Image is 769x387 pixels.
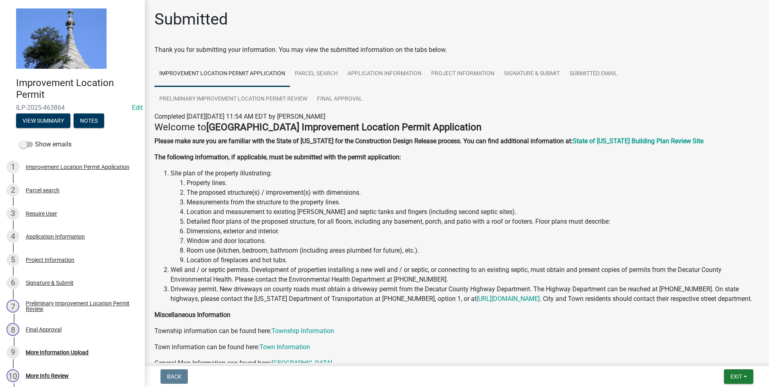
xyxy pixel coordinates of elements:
h1: Submitted [154,10,228,29]
div: 8 [6,323,19,336]
li: Location and measurement to existing [PERSON_NAME] and septic tanks and fingers (including second... [187,207,759,217]
span: ILP-2025-463864 [16,104,129,111]
a: Parcel search [290,61,343,87]
p: General Map Information can found here: [154,358,759,368]
li: Driveway permit. New driveways on county roads must obtain a driveway permit from the Decatur Cou... [171,284,759,304]
div: Thank you for submitting your information. You may view the submitted information on the tabs below. [154,45,759,55]
p: Township information can be found here: [154,326,759,336]
li: Location of fireplaces and hot tubs. [187,255,759,265]
li: The proposed structure(s) / improvement(s) with dimensions. [187,188,759,198]
a: Town Information [259,343,310,351]
p: Town information can be found here: [154,342,759,352]
div: 2 [6,184,19,197]
div: Project Information [26,257,74,263]
span: Exit [730,373,742,380]
strong: Miscellaneous Information [154,311,230,319]
div: 5 [6,253,19,266]
li: Well and / or septic permits. Development of properties installing a new well and / or septic, or... [171,265,759,284]
div: 3 [6,207,19,220]
div: 4 [6,230,19,243]
div: Preliminary Improvement Location Permit Review [26,301,132,312]
div: Require User [26,211,57,216]
li: Property lines. [187,178,759,188]
div: Final Approval [26,327,62,332]
button: Back [160,369,188,384]
div: More Info Review [26,373,69,379]
h4: Welcome to [154,121,759,133]
span: Back [167,373,181,380]
img: Decatur County, Indiana [16,8,107,69]
a: Township Information [271,327,334,335]
a: [GEOGRAPHIC_DATA] [271,359,332,367]
a: Edit [132,104,143,111]
li: Site plan of the property illustrating: [171,169,759,265]
div: Parcel search [26,187,60,193]
strong: The following information, if applicable, must be submitted with the permit application: [154,153,401,161]
li: Window and door locations. [187,236,759,246]
div: 10 [6,369,19,382]
a: Final Approval [312,86,367,112]
a: Signature & Submit [499,61,565,87]
a: Project Information [426,61,499,87]
li: Dimensions, exterior and interior. [187,226,759,236]
h4: Improvement Location Permit [16,77,138,101]
div: 6 [6,276,19,289]
strong: Please make sure you are familiar with the State of [US_STATE] for the Construction Design Releas... [154,137,573,145]
a: Improvement Location Permit Application [154,61,290,87]
wm-modal-confirm: Notes [74,118,104,124]
div: 7 [6,300,19,313]
div: Application Information [26,234,85,239]
a: [URL][DOMAIN_NAME] [477,295,540,303]
div: More Information Upload [26,350,88,355]
span: Completed [DATE][DATE] 11:54 AM EDT by [PERSON_NAME] [154,113,325,120]
a: Submitted Email [565,61,622,87]
button: Notes [74,113,104,128]
div: 9 [6,346,19,359]
button: View Summary [16,113,70,128]
button: Exit [724,369,753,384]
a: State of [US_STATE] Building Plan Review Site [573,137,703,145]
a: Preliminary Improvement Location Permit Review [154,86,312,112]
label: Show emails [19,140,72,149]
strong: [GEOGRAPHIC_DATA] Improvement Location Permit Application [206,121,481,133]
div: 1 [6,161,19,173]
li: Room use (kitchen, bedroom, bathroom (including areas plumbed for future), etc.). [187,246,759,255]
div: Signature & Submit [26,280,74,286]
a: Application Information [343,61,426,87]
li: Detailed floor plans of the proposed structure, for all floors, including any basement, porch, an... [187,217,759,226]
li: Measurements from the structure to the property lines. [187,198,759,207]
wm-modal-confirm: Summary [16,118,70,124]
div: Improvement Location Permit Application [26,164,130,170]
wm-modal-confirm: Edit Application Number [132,104,143,111]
